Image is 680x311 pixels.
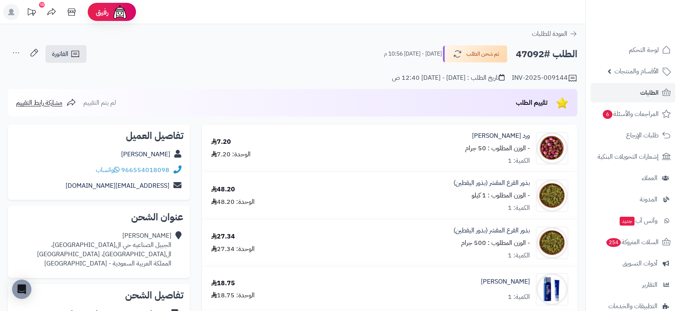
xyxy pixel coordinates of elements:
[532,29,567,39] span: العودة للطلبات
[472,131,530,141] a: ورد [PERSON_NAME]
[591,254,675,273] a: أدوات التسويق
[642,172,657,184] span: العملاء
[536,180,568,212] img: 1659889724-Squash%20Seeds%20Peeled-90x90.jpg
[66,181,169,191] a: [EMAIL_ADDRESS][DOMAIN_NAME]
[606,238,621,247] span: 254
[211,197,255,207] div: الوحدة: 48.20
[443,46,507,62] button: تم شحن الطلب
[14,131,183,141] h2: تفاصيل العميل
[591,40,675,60] a: لوحة التحكم
[465,143,530,153] small: - الوزن المطلوب : 50 جرام
[121,149,170,159] a: [PERSON_NAME]
[516,98,548,108] span: تقييم الطلب
[591,190,675,209] a: المدونة
[12,280,31,299] div: Open Intercom Messenger
[619,215,657,226] span: وآتس آب
[640,194,657,205] span: المدونة
[211,137,231,147] div: 7.20
[508,203,530,213] div: الكمية: 1
[626,130,659,141] span: طلبات الإرجاع
[14,290,183,300] h2: تفاصيل الشحن
[591,147,675,166] a: إشعارات التحويلات البنكية
[516,46,577,62] h2: الطلب #47092
[512,73,577,83] div: INV-2025-009144
[211,245,255,254] div: الوحدة: 27.34
[112,4,128,20] img: ai-face.png
[481,277,530,286] a: [PERSON_NAME]
[211,291,255,300] div: الوحدة: 18.75
[392,73,505,83] div: تاريخ الطلب : [DATE] - [DATE] 12:40 ص
[461,238,530,248] small: - الوزن المطلوب : 500 جرام
[472,191,530,200] small: - الوزن المطلوب : 1 كيلو
[614,66,659,77] span: الأقسام والمنتجات
[83,98,116,108] span: لم يتم التقييم
[629,44,659,56] span: لوحة التحكم
[536,227,568,259] img: 1659889724-Squash%20Seeds%20Peeled-90x90.jpg
[37,231,171,268] div: [PERSON_NAME] الجبيل الصناعيه حي ال[GEOGRAPHIC_DATA]، ال[GEOGRAPHIC_DATA]، [GEOGRAPHIC_DATA] المم...
[536,132,568,164] img: 1645466661-Mohamadi%20Flowers-90x90.jpg
[508,251,530,260] div: الكمية: 1
[14,212,183,222] h2: عنوان الشحن
[642,279,657,290] span: التقارير
[598,151,659,162] span: إشعارات التحويلات البنكية
[39,2,45,8] div: 10
[606,236,659,248] span: السلات المتروكة
[591,275,675,294] a: التقارير
[211,185,235,194] div: 48.20
[591,83,675,102] a: الطلبات
[603,110,612,119] span: 6
[45,45,87,63] a: الفاتورة
[52,49,68,59] span: الفاتورة
[536,273,568,305] img: 1693558974-Kenta%20Cream%20Web-90x90.jpg
[591,126,675,145] a: طلبات الإرجاع
[622,258,657,269] span: أدوات التسويق
[121,165,169,175] a: 966554018098
[591,104,675,124] a: المراجعات والأسئلة6
[16,98,62,108] span: مشاركة رابط التقييم
[602,108,659,120] span: المراجعات والأسئلة
[384,50,442,58] small: [DATE] - [DATE] 10:56 م
[16,98,76,108] a: مشاركة رابط التقييم
[453,226,530,235] a: بذور القرع المقشر (بذور اليقطين)
[620,217,635,226] span: جديد
[453,178,530,188] a: بذور القرع المقشر (بذور اليقطين)
[508,292,530,302] div: الكمية: 1
[591,232,675,252] a: السلات المتروكة254
[640,87,659,98] span: الطلبات
[532,29,577,39] a: العودة للطلبات
[211,232,235,241] div: 27.34
[96,165,120,175] a: واتساب
[591,168,675,188] a: العملاء
[211,279,235,288] div: 18.75
[591,211,675,230] a: وآتس آبجديد
[211,150,251,159] div: الوحدة: 7.20
[21,4,41,22] a: تحديثات المنصة
[508,156,530,166] div: الكمية: 1
[96,7,109,17] span: رفيق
